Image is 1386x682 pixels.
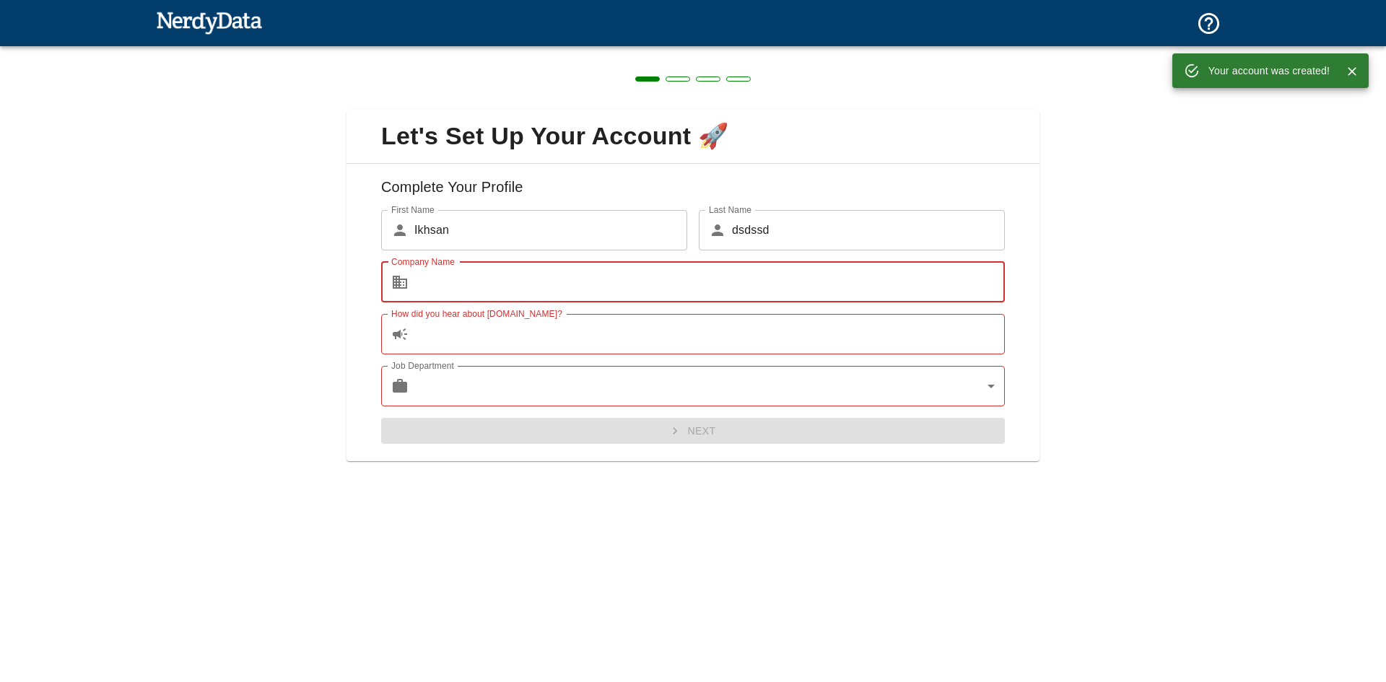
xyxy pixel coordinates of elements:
[391,307,562,320] label: How did you hear about [DOMAIN_NAME]?
[1187,2,1230,45] button: Support and Documentation
[391,359,454,372] label: Job Department
[391,204,435,216] label: First Name
[709,204,751,216] label: Last Name
[156,8,262,37] img: NerdyData.com
[1208,58,1330,84] div: Your account was created!
[391,255,455,268] label: Company Name
[1341,61,1363,82] button: Close
[358,121,1028,152] span: Let's Set Up Your Account 🚀
[358,175,1028,210] h6: Complete Your Profile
